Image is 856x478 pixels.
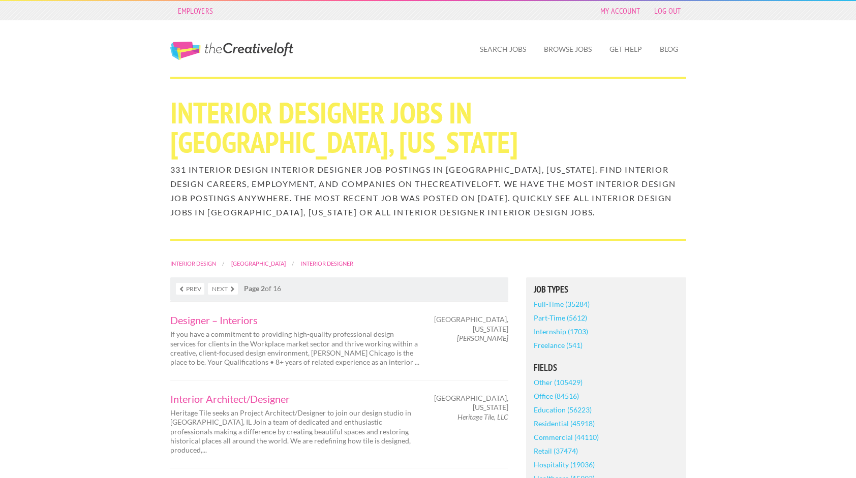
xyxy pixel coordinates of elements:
[534,417,595,430] a: Residential (45918)
[601,38,650,61] a: Get Help
[534,338,583,352] a: Freelance (541)
[170,260,216,267] a: Interior Design
[534,444,578,458] a: Retail (37474)
[457,334,508,342] em: [PERSON_NAME]
[434,394,508,412] span: [GEOGRAPHIC_DATA], [US_STATE]
[173,4,219,18] a: Employers
[534,458,595,471] a: Hospitality (19036)
[652,38,686,61] a: Blog
[472,38,534,61] a: Search Jobs
[170,98,686,157] h1: Interior Designer Jobs in [GEOGRAPHIC_DATA], [US_STATE]
[176,283,204,295] a: Prev
[534,297,590,311] a: Full-Time (35284)
[170,277,508,301] nav: of 16
[534,325,588,338] a: Internship (1703)
[231,260,286,267] a: [GEOGRAPHIC_DATA]
[170,315,419,325] a: Designer – Interiors
[170,42,293,60] a: The Creative Loft
[534,403,592,417] a: Education (56223)
[534,311,587,325] a: Part-Time (5612)
[208,283,238,295] a: Next
[534,375,583,389] a: Other (105429)
[649,4,686,18] a: Log Out
[534,363,679,372] h5: Fields
[301,260,353,267] a: Interior Designer
[457,412,508,421] em: Heritage Tile, LLC
[534,285,679,294] h5: Job Types
[244,284,265,293] strong: Page 2
[170,163,686,219] h2: 331 Interior Design Interior Designer job postings in [GEOGRAPHIC_DATA], [US_STATE]. Find Interio...
[595,4,645,18] a: My Account
[534,389,579,403] a: Office (84516)
[170,394,419,404] a: Interior Architect/Designer
[536,38,600,61] a: Browse Jobs
[534,430,599,444] a: Commercial (44110)
[170,330,419,367] p: If you have a commitment to providing high-quality professional design services for clients in th...
[170,408,419,455] p: Heritage Tile seeks an Project Architect/Designer to join our design studio in [GEOGRAPHIC_DATA],...
[434,315,508,333] span: [GEOGRAPHIC_DATA], [US_STATE]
